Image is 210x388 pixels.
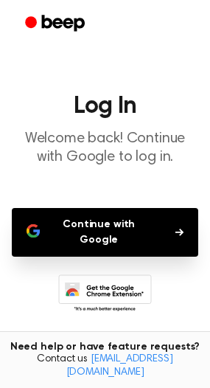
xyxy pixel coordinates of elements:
[9,353,201,379] span: Contact us
[66,354,173,378] a: [EMAIL_ADDRESS][DOMAIN_NAME]
[12,94,198,118] h1: Log In
[12,130,198,167] p: Welcome back! Continue with Google to log in.
[15,10,98,38] a: Beep
[12,208,198,257] button: Continue with Google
